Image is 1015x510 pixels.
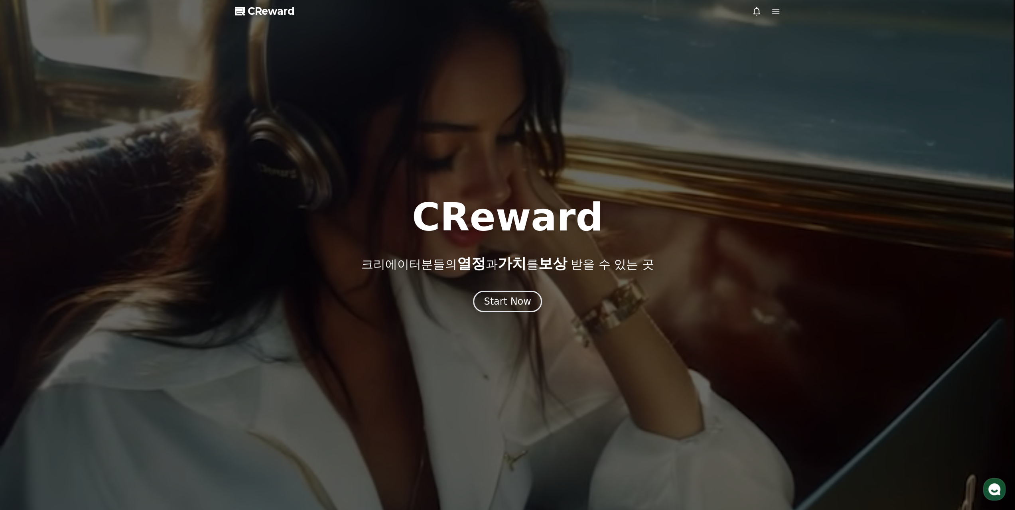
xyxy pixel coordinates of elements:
[473,299,542,306] a: Start Now
[73,265,83,272] span: 대화
[538,255,567,272] span: 보상
[248,5,295,18] span: CReward
[123,265,133,271] span: 설정
[484,295,531,308] div: Start Now
[361,256,654,272] p: 크리에이터분들의 과 를 받을 수 있는 곳
[103,253,153,273] a: 설정
[412,198,603,236] h1: CReward
[473,291,542,312] button: Start Now
[457,255,485,272] span: 열정
[53,253,103,273] a: 대화
[2,253,53,273] a: 홈
[25,265,30,271] span: 홈
[235,5,295,18] a: CReward
[497,255,526,272] span: 가치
